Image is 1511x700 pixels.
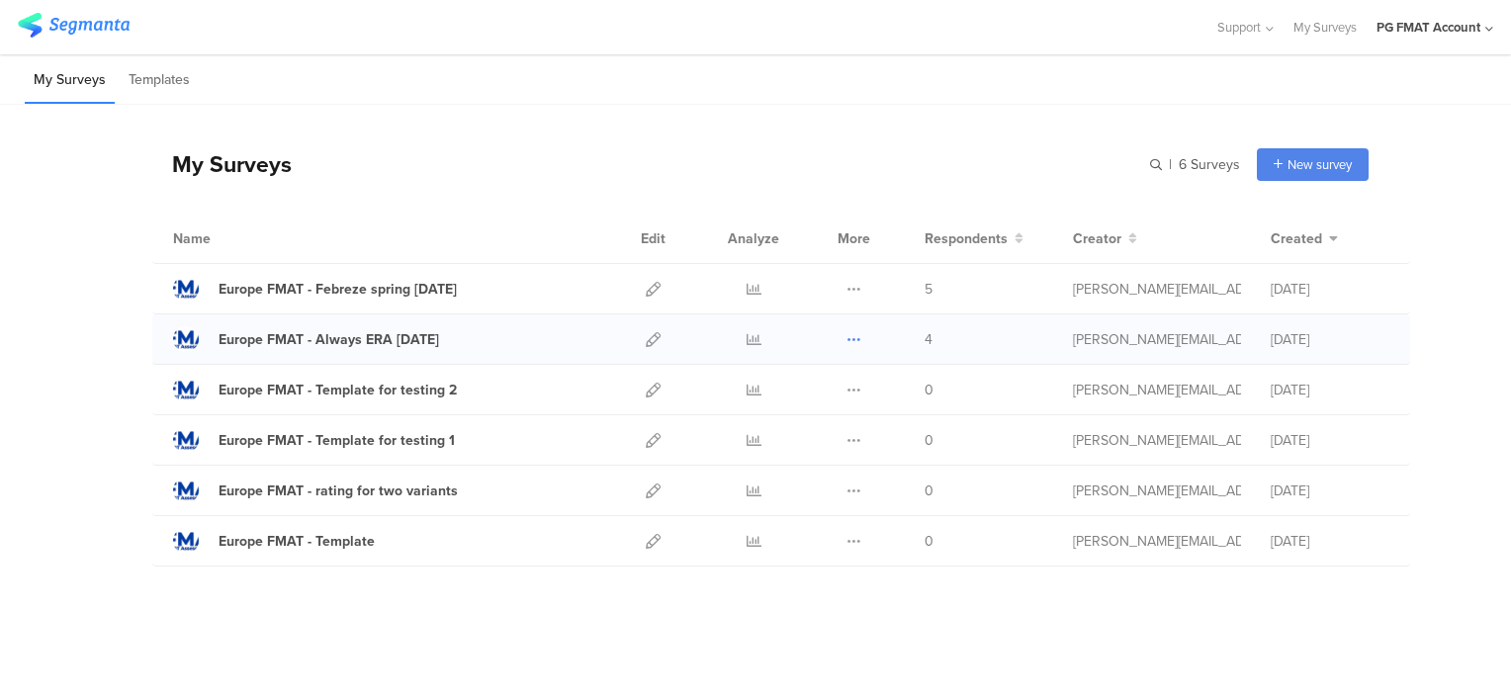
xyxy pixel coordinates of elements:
[1271,430,1389,451] div: [DATE]
[925,329,933,350] span: 4
[925,228,1008,249] span: Respondents
[1271,329,1389,350] div: [DATE]
[925,279,933,300] span: 5
[925,430,933,451] span: 0
[219,329,439,350] div: Europe FMAT - Always ERA Sep 2025
[925,531,933,552] span: 0
[833,214,875,263] div: More
[25,57,115,104] li: My Surveys
[120,57,199,104] li: Templates
[173,427,455,453] a: Europe FMAT - Template for testing 1
[18,13,130,38] img: segmanta logo
[1073,430,1241,451] div: constantinescu.a@pg.com
[1073,228,1137,249] button: Creator
[1271,531,1389,552] div: [DATE]
[219,279,457,300] div: Europe FMAT - Febreze spring 26 Sep 2025
[1073,279,1241,300] div: lopez.f.9@pg.com
[219,430,455,451] div: Europe FMAT - Template for testing 1
[173,326,439,352] a: Europe FMAT - Always ERA [DATE]
[1073,481,1241,501] div: constantinescu.a@pg.com
[1073,228,1121,249] span: Creator
[1073,380,1241,400] div: constantinescu.a@pg.com
[173,377,457,402] a: Europe FMAT - Template for testing 2
[173,228,292,249] div: Name
[1271,481,1389,501] div: [DATE]
[632,214,674,263] div: Edit
[1073,329,1241,350] div: lopez.f.9@pg.com
[152,147,292,181] div: My Surveys
[925,380,933,400] span: 0
[1217,18,1261,37] span: Support
[1271,228,1338,249] button: Created
[219,380,457,400] div: Europe FMAT - Template for testing 2
[1271,279,1389,300] div: [DATE]
[724,214,783,263] div: Analyze
[173,276,457,302] a: Europe FMAT - Febreze spring [DATE]
[1179,154,1240,175] span: 6 Surveys
[219,481,458,501] div: Europe FMAT - rating for two variants
[1166,154,1175,175] span: |
[173,478,458,503] a: Europe FMAT - rating for two variants
[1073,531,1241,552] div: constantinescu.a@pg.com
[1271,228,1322,249] span: Created
[1377,18,1480,37] div: PG FMAT Account
[1271,380,1389,400] div: [DATE]
[219,531,375,552] div: Europe FMAT - Template
[1288,155,1352,174] span: New survey
[173,528,375,554] a: Europe FMAT - Template
[925,481,933,501] span: 0
[925,228,1023,249] button: Respondents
